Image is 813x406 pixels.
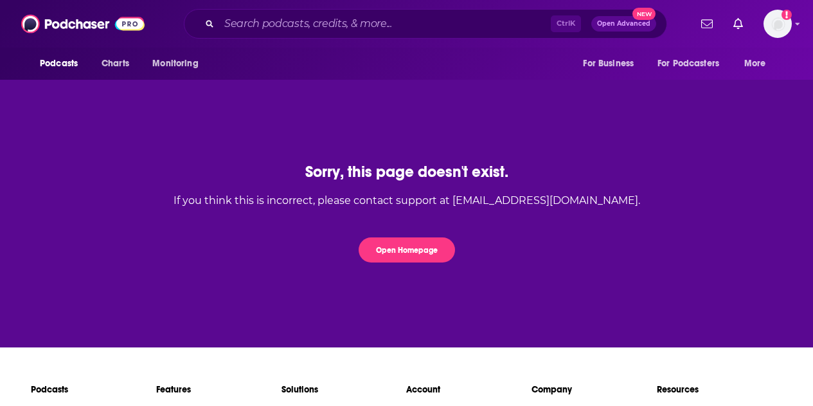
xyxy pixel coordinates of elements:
[782,10,792,20] svg: Add a profile image
[359,237,455,263] button: Open Homepage
[735,51,782,76] button: open menu
[574,51,650,76] button: open menu
[174,162,640,181] div: Sorry, this page doesn't exist.
[143,51,215,76] button: open menu
[696,13,718,35] a: Show notifications dropdown
[591,16,656,32] button: Open AdvancedNew
[156,378,281,401] li: Features
[281,378,407,401] li: Solutions
[31,51,94,76] button: open menu
[174,194,640,207] div: If you think this is incorrect, please contact support at [EMAIL_ADDRESS][DOMAIN_NAME].
[152,55,198,73] span: Monitoring
[583,55,634,73] span: For Business
[40,55,78,73] span: Podcasts
[632,8,656,20] span: New
[649,51,738,76] button: open menu
[657,55,719,73] span: For Podcasters
[21,12,145,36] img: Podchaser - Follow, Share and Rate Podcasts
[744,55,766,73] span: More
[102,55,129,73] span: Charts
[764,10,792,38] span: Logged in as SarahCBreivogel
[551,15,581,32] span: Ctrl K
[31,378,156,401] li: Podcasts
[184,9,667,39] div: Search podcasts, credits, & more...
[93,51,137,76] a: Charts
[728,13,748,35] a: Show notifications dropdown
[406,378,532,401] li: Account
[532,378,657,401] li: Company
[764,10,792,38] button: Show profile menu
[764,10,792,38] img: User Profile
[597,21,650,27] span: Open Advanced
[219,14,551,34] input: Search podcasts, credits, & more...
[657,378,782,401] li: Resources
